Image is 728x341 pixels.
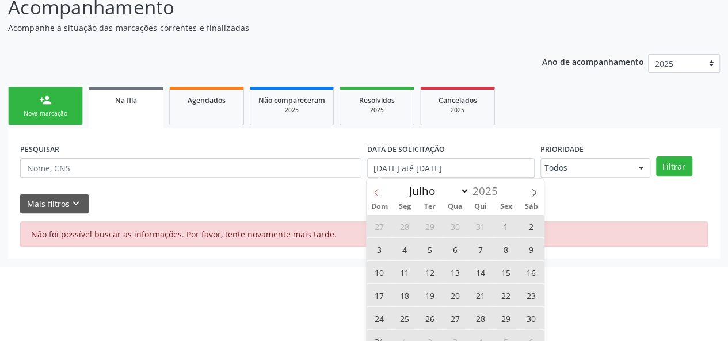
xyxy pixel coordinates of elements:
span: Qua [443,203,468,210]
span: Agosto 29, 2025 [495,307,517,329]
p: Ano de acompanhamento [542,54,644,68]
span: Agendados [188,95,226,105]
label: Prioridade [540,140,584,158]
span: Dom [367,203,392,210]
span: Na fila [115,95,137,105]
span: Agosto 11, 2025 [394,261,416,283]
span: Agosto 6, 2025 [444,238,467,260]
span: Agosto 12, 2025 [419,261,441,283]
span: Agosto 10, 2025 [368,261,391,283]
span: Julho 30, 2025 [444,215,467,237]
span: Agosto 25, 2025 [394,307,416,329]
span: Ter [417,203,443,210]
span: Seg [392,203,417,210]
div: Não foi possível buscar as informações. Por favor, tente novamente mais tarde. [20,221,708,247]
span: Agosto 7, 2025 [470,238,492,260]
button: Filtrar [656,156,692,176]
span: Agosto 14, 2025 [470,261,492,283]
span: Agosto 16, 2025 [520,261,543,283]
span: Agosto 9, 2025 [520,238,543,260]
div: 2025 [348,106,406,114]
input: Nome, CNS [20,158,361,178]
span: Agosto 30, 2025 [520,307,543,329]
div: Nova marcação [17,109,74,118]
label: DATA DE SOLICITAÇÃO [367,140,445,158]
span: Agosto 23, 2025 [520,284,543,306]
span: Agosto 26, 2025 [419,307,441,329]
input: Selecione um intervalo [367,158,535,178]
span: Todos [544,162,627,174]
span: Julho 29, 2025 [419,215,441,237]
div: 2025 [258,106,325,114]
span: Não compareceram [258,95,325,105]
span: Resolvidos [359,95,395,105]
span: Qui [468,203,493,210]
span: Agosto 21, 2025 [470,284,492,306]
span: Agosto 2, 2025 [520,215,543,237]
span: Julho 31, 2025 [470,215,492,237]
select: Month [404,183,470,199]
span: Agosto 5, 2025 [419,238,441,260]
span: Agosto 28, 2025 [470,307,492,329]
span: Agosto 19, 2025 [419,284,441,306]
span: Agosto 13, 2025 [444,261,467,283]
span: Julho 27, 2025 [368,215,391,237]
i: keyboard_arrow_down [70,197,82,210]
span: Sáb [519,203,544,210]
span: Agosto 17, 2025 [368,284,391,306]
div: person_add [39,94,52,106]
button: Mais filtroskeyboard_arrow_down [20,194,89,214]
label: PESQUISAR [20,140,59,158]
span: Agosto 1, 2025 [495,215,517,237]
div: 2025 [429,106,486,114]
span: Agosto 8, 2025 [495,238,517,260]
span: Agosto 20, 2025 [444,284,467,306]
span: Agosto 3, 2025 [368,238,391,260]
span: Agosto 4, 2025 [394,238,416,260]
span: Agosto 15, 2025 [495,261,517,283]
span: Agosto 22, 2025 [495,284,517,306]
span: Agosto 24, 2025 [368,307,391,329]
span: Julho 28, 2025 [394,215,416,237]
span: Cancelados [439,95,477,105]
p: Acompanhe a situação das marcações correntes e finalizadas [8,22,506,34]
span: Agosto 18, 2025 [394,284,416,306]
span: Sex [493,203,519,210]
span: Agosto 27, 2025 [444,307,467,329]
